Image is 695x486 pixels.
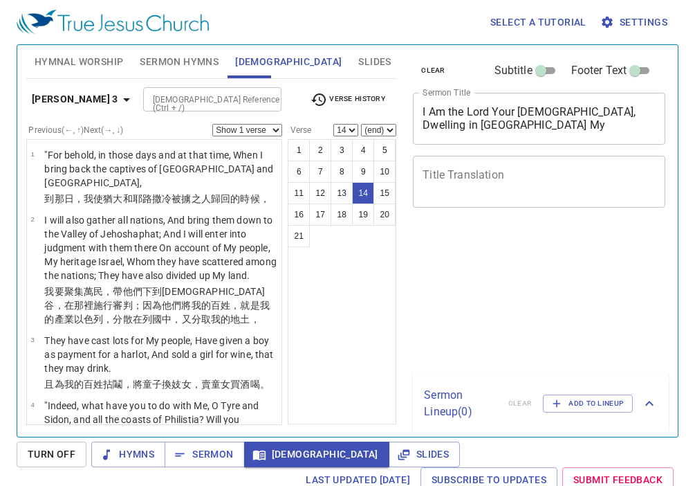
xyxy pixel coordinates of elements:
[331,204,353,226] button: 18
[331,139,353,161] button: 3
[44,286,269,325] wh1471: ，帶他們下
[103,314,259,325] wh3478: ，分散
[400,446,449,463] span: Slides
[255,446,378,463] span: [DEMOGRAPHIC_DATA]
[373,139,396,161] button: 5
[485,10,592,35] button: Select a tutorial
[30,401,34,408] span: 4
[44,192,277,206] p: 到那日
[373,161,396,183] button: 10
[113,379,269,390] wh3032: 鬮
[74,193,270,204] wh3117: ，我使猶大
[250,314,260,325] wh776: ，
[260,193,270,204] wh6256: ，
[288,225,310,247] button: 21
[373,204,396,226] button: 20
[103,379,270,390] wh5971: 拈
[288,204,310,226] button: 16
[250,379,270,390] wh3196: 喝
[192,379,270,390] wh2181: ，賣
[597,10,673,35] button: Settings
[211,314,260,325] wh2505: 我的地土
[211,193,270,204] wh7622: 歸回
[288,182,310,204] button: 11
[421,64,445,77] span: clear
[413,62,454,79] button: clear
[288,139,310,161] button: 1
[309,204,331,226] button: 17
[17,10,209,35] img: True Jesus Church
[74,314,260,325] wh5159: 以色列
[176,446,233,463] span: Sermon
[413,373,669,434] div: Sermon Lineup(0)clearAdd to Lineup
[172,193,270,204] wh3389: 被擄之人
[309,139,331,161] button: 2
[235,53,342,71] span: [DEMOGRAPHIC_DATA]
[44,399,277,468] p: "Indeed, what have you to do with Me, O Tyre and Sidon, and all the coasts of Philistia? Will you...
[311,91,385,108] span: Verse History
[552,397,624,410] span: Add to Lineup
[373,182,396,204] button: 15
[44,213,277,282] p: I will also gather all nations, And bring them down to the Valley of Jehoshaphat; And I will ente...
[288,161,310,183] button: 6
[244,442,389,467] button: [DEMOGRAPHIC_DATA]
[162,379,270,390] wh3206: 換妓女
[162,314,260,325] wh1471: 中，又分取
[230,193,270,204] wh7725: 的時候
[28,446,75,463] span: Turn Off
[165,442,244,467] button: Sermon
[28,126,123,134] label: Previous (←, ↑) Next (→, ↓)
[302,89,393,110] button: Verse History
[352,161,374,183] button: 9
[147,91,254,107] input: Type Bible Reference
[424,387,497,420] p: Sermon Lineup ( 0 )
[32,91,118,108] b: [PERSON_NAME] 3
[44,148,277,190] p: "For behold, in those days and at that time, When I bring back the captives of [GEOGRAPHIC_DATA] ...
[603,14,667,31] span: Settings
[123,379,270,390] wh1486: ，將童子
[211,379,270,390] wh4376: 童女
[30,336,34,343] span: 3
[494,62,532,79] span: Subtitle
[260,379,270,390] wh8354: 。
[309,161,331,183] button: 7
[44,334,277,375] p: They have cast lots for My people, Have given a boy as payment for a harlot, And sold a girl for ...
[30,215,34,223] span: 2
[44,286,269,325] wh6908: 萬民
[571,62,627,79] span: Footer Text
[26,87,140,112] button: [PERSON_NAME] 3
[91,442,165,467] button: Hymns
[358,53,391,71] span: Slides
[230,379,270,390] wh3207: 買酒
[490,14,586,31] span: Select a tutorial
[123,193,270,204] wh3063: 和耶路撒冷
[35,53,124,71] span: Hymnal Worship
[102,446,154,463] span: Hymns
[44,377,277,391] p: 且為我的百姓
[44,286,269,325] wh3381: 到[DEMOGRAPHIC_DATA]
[331,161,353,183] button: 8
[352,204,374,226] button: 19
[288,126,311,134] label: Verse
[44,300,269,325] wh8199: ；因為他們將我的百姓
[407,222,616,368] iframe: from-child
[133,314,260,325] wh6340: 在列國
[331,182,353,204] button: 13
[352,139,374,161] button: 4
[423,105,656,132] textarea: I Am the Lord Your [DEMOGRAPHIC_DATA], Dwelling in [GEOGRAPHIC_DATA] My [GEOGRAPHIC_DATA]
[543,395,633,413] button: Add to Lineup
[389,442,460,467] button: Slides
[17,442,86,467] button: Turn Off
[44,300,269,325] wh3092: 谷
[44,285,277,326] p: 我要聚集
[309,182,331,204] button: 12
[352,182,374,204] button: 14
[140,53,219,71] span: Sermon Hymns
[44,300,269,325] wh6010: ，在那裡施行審判
[30,150,34,158] span: 1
